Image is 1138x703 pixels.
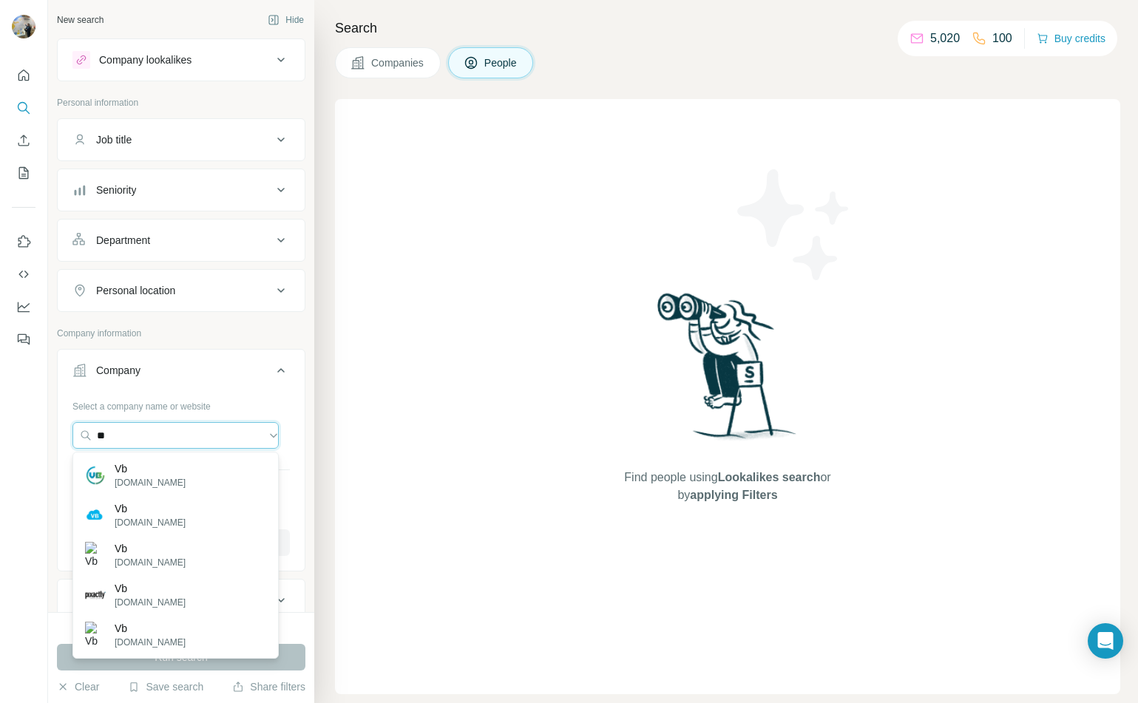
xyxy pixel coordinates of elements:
button: Use Surfe on LinkedIn [12,228,35,255]
button: Quick start [12,62,35,89]
button: Hide [257,9,314,31]
div: Department [96,233,150,248]
p: Vb [115,621,186,636]
p: Personal information [57,96,305,109]
p: [DOMAIN_NAME] [115,556,186,569]
button: Use Surfe API [12,261,35,288]
span: Lookalikes search [718,471,821,483]
p: Vb [115,541,186,556]
img: Vb [85,585,106,605]
img: Surfe Illustration - Stars [728,158,861,291]
div: Job title [96,132,132,147]
p: [DOMAIN_NAME] [115,516,186,529]
button: Search [12,95,35,121]
div: Select a company name or website [72,394,290,413]
p: [DOMAIN_NAME] [115,476,186,489]
span: Companies [371,55,425,70]
p: Company information [57,327,305,340]
p: Vb [115,461,186,476]
div: Company [96,363,140,378]
img: Vb [85,465,106,486]
p: Vb [115,501,186,516]
button: Share filters [232,679,305,694]
button: Company lookalikes [58,42,305,78]
button: Enrich CSV [12,127,35,154]
button: Save search [128,679,203,694]
p: Vb [115,581,186,596]
button: My lists [12,160,35,186]
img: Vb [85,542,106,568]
button: Personal location [58,273,305,308]
img: Surfe Illustration - Woman searching with binoculars [651,289,805,454]
button: Seniority [58,172,305,208]
button: Industry [58,583,305,618]
span: applying Filters [690,489,777,501]
h4: Search [335,18,1120,38]
button: Department [58,223,305,258]
button: Clear [57,679,99,694]
div: Personal location [96,283,175,298]
p: [DOMAIN_NAME] [115,636,186,649]
button: Feedback [12,326,35,353]
span: Find people using or by [609,469,846,504]
img: Vb [85,622,106,648]
img: Vb [85,505,106,526]
button: Buy credits [1037,28,1105,49]
img: Avatar [12,15,35,38]
span: People [484,55,518,70]
button: Dashboard [12,293,35,320]
div: New search [57,13,104,27]
div: Seniority [96,183,136,197]
div: Open Intercom Messenger [1088,623,1123,659]
p: [DOMAIN_NAME] [115,596,186,609]
div: Company lookalikes [99,52,192,67]
button: Company [58,353,305,394]
p: 100 [992,30,1012,47]
button: Job title [58,122,305,157]
p: 5,020 [930,30,960,47]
